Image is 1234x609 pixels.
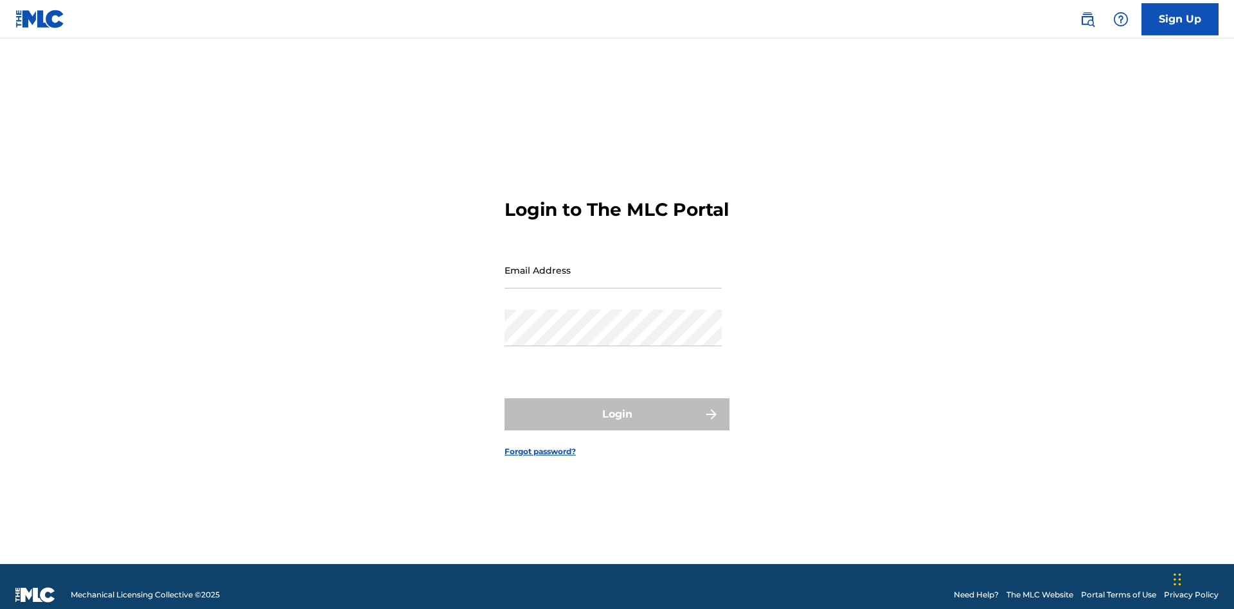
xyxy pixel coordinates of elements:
img: help [1113,12,1129,27]
h3: Login to The MLC Portal [505,199,729,221]
a: Portal Terms of Use [1081,589,1156,601]
a: Public Search [1075,6,1100,32]
a: Need Help? [954,589,999,601]
a: Forgot password? [505,446,576,457]
span: Mechanical Licensing Collective © 2025 [71,589,220,601]
img: search [1080,12,1095,27]
a: Sign Up [1141,3,1219,35]
img: logo [15,587,55,603]
a: The MLC Website [1006,589,1073,601]
div: Help [1108,6,1134,32]
iframe: Chat Widget [1170,547,1234,609]
div: Drag [1174,560,1181,599]
img: MLC Logo [15,10,65,28]
a: Privacy Policy [1164,589,1219,601]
